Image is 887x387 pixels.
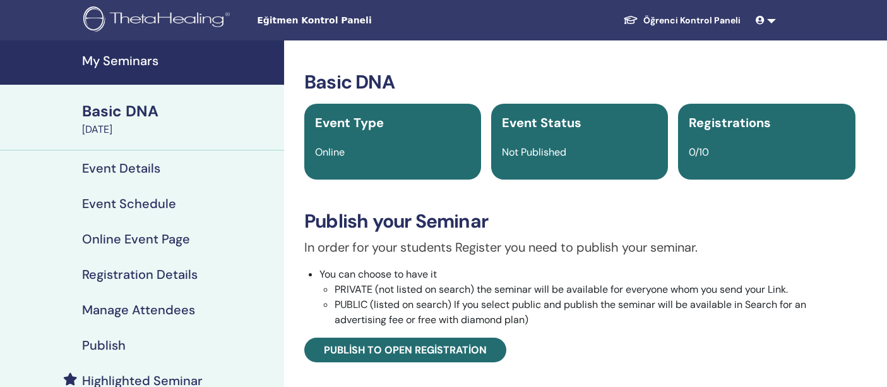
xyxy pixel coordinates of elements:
a: Publish to open registration [304,338,506,362]
font: Öğrenci Kontrol Paneli [643,15,741,26]
img: logo.png [83,6,234,35]
span: Registrations [689,114,771,131]
h4: Publish [82,338,126,353]
div: [DATE] [82,122,277,137]
li: You can choose to have it [319,267,855,328]
a: Öğrenci Kontrol Paneli [613,8,751,32]
li: PRIVATE (not listed on search) the seminar will be available for everyone whom you send your Link. [335,282,855,297]
span: Publish to open registration [324,343,487,357]
h4: My Seminars [82,53,277,68]
h4: Registration Details [82,267,198,282]
h3: Publish your Seminar [304,210,855,233]
span: Online [315,145,345,159]
img: graduation-cap-white.svg [623,15,638,25]
h3: Basic DNA [304,71,855,94]
h4: Event Schedule [82,196,176,211]
span: Event Type [315,114,384,131]
span: Event Status [502,114,581,131]
h4: Event Details [82,161,160,176]
h4: Manage Attendees [82,302,195,317]
p: In order for your students Register you need to publish your seminar. [304,238,855,257]
li: PUBLIC (listed on search) If you select public and publish the seminar will be available in Searc... [335,297,855,328]
span: 0/10 [689,145,709,159]
span: Not Published [502,145,566,159]
font: Eğitmen Kontrol Paneli [257,15,371,25]
a: Basic DNA[DATE] [74,101,284,137]
h4: Online Event Page [82,231,190,247]
div: Basic DNA [82,101,277,122]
